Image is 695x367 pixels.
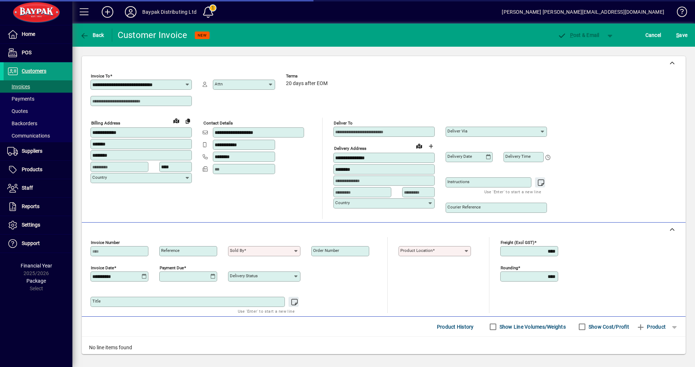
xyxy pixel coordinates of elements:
[425,140,437,152] button: Choose address
[22,50,31,55] span: POS
[554,29,603,42] button: Post & Email
[96,5,119,18] button: Add
[4,179,72,197] a: Staff
[22,222,40,228] span: Settings
[7,96,34,102] span: Payments
[286,74,329,79] span: Terms
[119,5,142,18] button: Profile
[91,265,114,270] mat-label: Invoice date
[91,73,110,79] mat-label: Invoice To
[92,175,107,180] mat-label: Country
[7,133,50,139] span: Communications
[4,105,72,117] a: Quotes
[437,321,474,333] span: Product History
[633,320,669,333] button: Product
[674,29,689,42] button: Save
[676,29,687,41] span: ave
[501,240,534,245] mat-label: Freight (excl GST)
[334,121,353,126] mat-label: Deliver To
[645,29,661,41] span: Cancel
[7,121,37,126] span: Backorders
[80,32,104,38] span: Back
[498,323,566,330] label: Show Line Volumes/Weights
[671,1,686,25] a: Knowledge Base
[447,154,472,159] mat-label: Delivery date
[557,32,599,38] span: ost & Email
[400,248,433,253] mat-label: Product location
[4,93,72,105] a: Payments
[434,320,477,333] button: Product History
[22,185,33,191] span: Staff
[198,33,207,38] span: NEW
[118,29,188,41] div: Customer Invoice
[230,273,258,278] mat-label: Delivery status
[72,29,112,42] app-page-header-button: Back
[4,235,72,253] a: Support
[22,148,42,154] span: Suppliers
[4,130,72,142] a: Communications
[413,140,425,152] a: View on map
[484,187,541,196] mat-hint: Use 'Enter' to start a new line
[447,128,467,134] mat-label: Deliver via
[4,25,72,43] a: Home
[92,299,101,304] mat-label: Title
[22,240,40,246] span: Support
[26,278,46,284] span: Package
[636,321,666,333] span: Product
[676,32,679,38] span: S
[4,216,72,234] a: Settings
[286,81,328,87] span: 20 days after EOM
[91,240,120,245] mat-label: Invoice number
[238,307,295,315] mat-hint: Use 'Enter' to start a new line
[335,200,350,205] mat-label: Country
[4,117,72,130] a: Backorders
[161,248,180,253] mat-label: Reference
[170,115,182,126] a: View on map
[21,263,52,269] span: Financial Year
[22,68,46,74] span: Customers
[570,32,573,38] span: P
[447,179,469,184] mat-label: Instructions
[78,29,106,42] button: Back
[502,6,664,18] div: [PERSON_NAME] [PERSON_NAME][EMAIL_ADDRESS][DOMAIN_NAME]
[644,29,663,42] button: Cancel
[160,265,184,270] mat-label: Payment due
[501,265,518,270] mat-label: Rounding
[82,337,686,359] div: No line items found
[142,6,197,18] div: Baypak Distributing Ltd
[4,142,72,160] a: Suppliers
[22,203,39,209] span: Reports
[230,248,244,253] mat-label: Sold by
[7,108,28,114] span: Quotes
[215,81,223,87] mat-label: Attn
[4,198,72,216] a: Reports
[7,84,30,89] span: Invoices
[4,80,72,93] a: Invoices
[587,323,629,330] label: Show Cost/Profit
[4,44,72,62] a: POS
[505,154,531,159] mat-label: Delivery time
[4,161,72,179] a: Products
[447,204,481,210] mat-label: Courier Reference
[313,248,339,253] mat-label: Order number
[22,31,35,37] span: Home
[182,115,194,127] button: Copy to Delivery address
[22,166,42,172] span: Products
